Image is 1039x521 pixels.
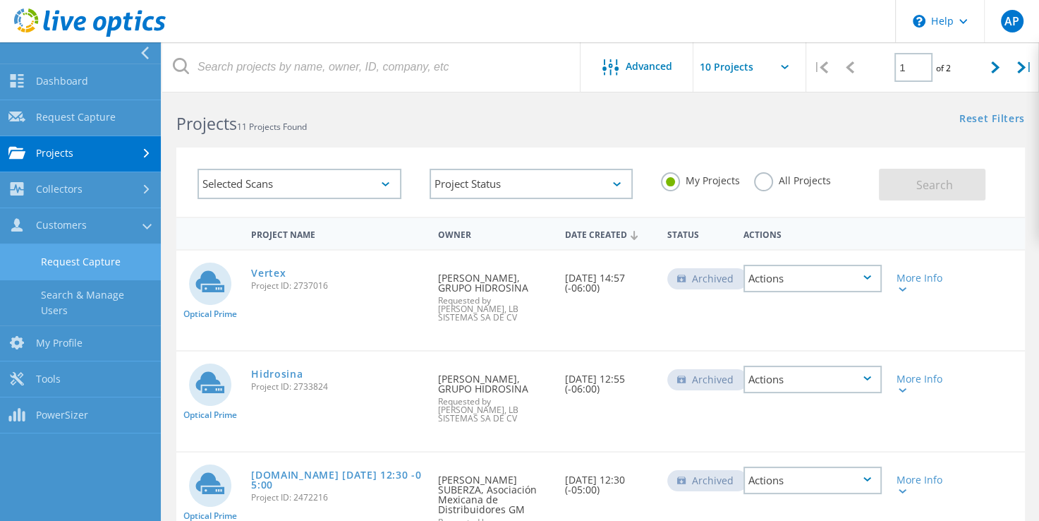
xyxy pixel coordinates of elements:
div: [PERSON_NAME], GRUPO HIDROSINA [431,251,558,336]
span: Optical Prime [183,512,237,520]
div: | [1010,42,1039,92]
div: More Info [896,475,949,495]
div: Owner [431,220,558,246]
label: My Projects [661,172,740,186]
span: of 2 [936,62,951,74]
span: Requested by [PERSON_NAME], LB SISTEMAS SA DE CV [438,397,551,423]
div: Archived [667,268,748,289]
div: Project Status [430,169,633,199]
span: Optical Prime [183,411,237,419]
span: Project ID: 2733824 [251,383,424,391]
div: Actions [743,467,882,494]
div: [PERSON_NAME], GRUPO HIDROSINA [431,352,558,437]
div: Actions [736,220,889,246]
label: All Projects [754,172,831,186]
span: Optical Prime [183,310,237,318]
a: Reset Filters [959,114,1025,126]
div: Archived [667,470,748,491]
a: Hidrosina [251,369,303,379]
div: Actions [743,265,882,292]
button: Search [879,169,985,200]
a: Vertex [251,268,286,278]
span: Advanced [626,61,672,71]
div: [DATE] 12:55 (-06:00) [558,352,660,408]
div: Actions [743,366,882,393]
div: [DATE] 14:57 (-06:00) [558,251,660,307]
div: Date Created [558,220,660,247]
div: [DATE] 12:30 (-05:00) [558,453,660,509]
a: Live Optics Dashboard [14,30,166,40]
span: Search [916,177,953,193]
span: Project ID: 2737016 [251,282,424,290]
span: Requested by [PERSON_NAME], LB SISTEMAS SA DE CV [438,297,551,322]
div: Status [660,220,736,246]
svg: \n [913,15,925,28]
span: 11 Projects Found [237,121,307,133]
span: AP [1004,16,1019,27]
div: Project Name [244,220,431,246]
div: Selected Scans [198,169,401,199]
div: Archived [667,369,748,390]
div: | [806,42,835,92]
b: Projects [176,112,237,135]
div: More Info [896,374,949,394]
input: Search projects by name, owner, ID, company, etc [162,42,581,92]
span: Project ID: 2472216 [251,493,424,502]
a: [DOMAIN_NAME] [DATE] 12:30 -05:00 [251,470,424,490]
div: More Info [896,273,949,293]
